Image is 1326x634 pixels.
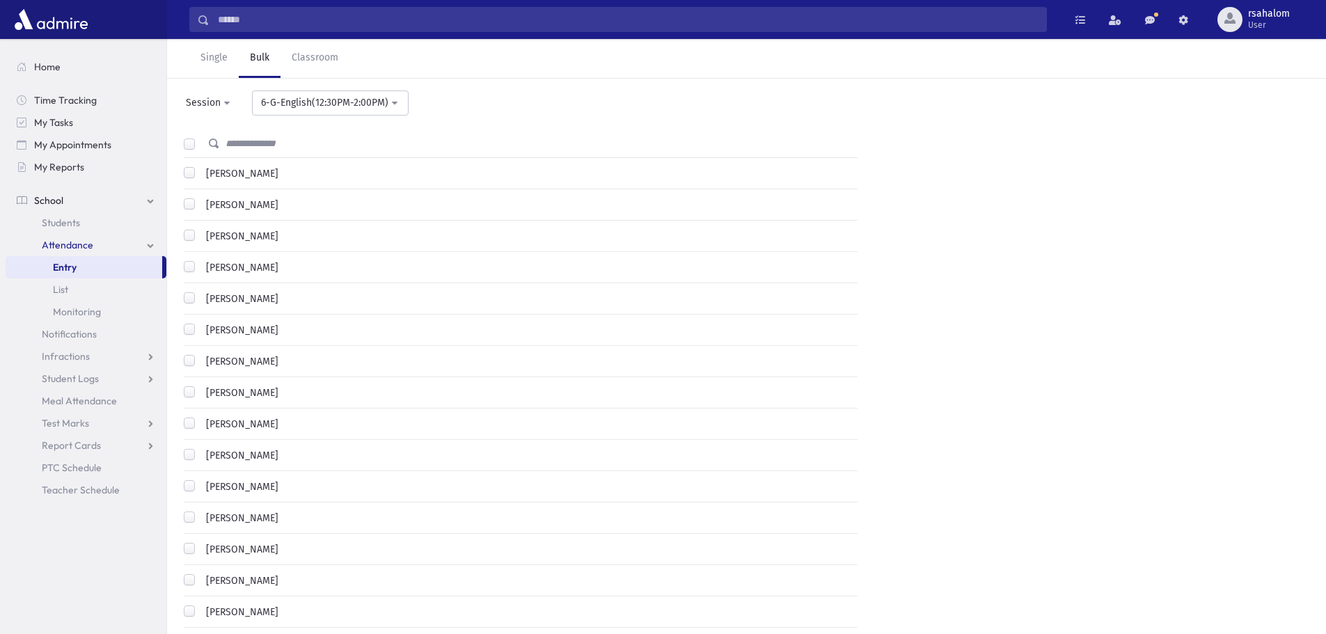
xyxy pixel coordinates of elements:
span: My Appointments [34,138,111,151]
a: Single [189,39,239,78]
span: Home [34,61,61,73]
a: School [6,189,166,212]
a: My Appointments [6,134,166,156]
span: List [53,283,68,296]
span: Notifications [42,328,97,340]
span: Monitoring [53,306,101,318]
button: Session [177,90,241,116]
a: PTC Schedule [6,457,166,479]
a: Infractions [6,345,166,367]
a: Test Marks [6,412,166,434]
a: Report Cards [6,434,166,457]
span: Entry [53,261,77,274]
label: [PERSON_NAME] [200,417,278,431]
span: rsahalom [1248,8,1290,19]
span: Infractions [42,350,90,363]
a: Entry [6,256,162,278]
a: Time Tracking [6,89,166,111]
a: List [6,278,166,301]
a: Monitoring [6,301,166,323]
input: Search [210,7,1046,32]
a: My Reports [6,156,166,178]
label: [PERSON_NAME] [200,605,278,619]
div: 6-G-English(12:30PM-2:00PM) [261,95,388,110]
label: [PERSON_NAME] [200,511,278,525]
a: My Tasks [6,111,166,134]
label: [PERSON_NAME] [200,166,278,181]
span: Attendance [42,239,93,251]
span: Meal Attendance [42,395,117,407]
label: [PERSON_NAME] [200,448,278,463]
span: School [34,194,63,207]
a: Teacher Schedule [6,479,166,501]
span: Report Cards [42,439,101,452]
label: [PERSON_NAME] [200,198,278,212]
label: [PERSON_NAME] [200,323,278,338]
span: PTC Schedule [42,461,102,474]
label: [PERSON_NAME] [200,480,278,494]
label: [PERSON_NAME] [200,292,278,306]
span: Students [42,216,80,229]
span: Test Marks [42,417,89,429]
a: Bulk [239,39,281,78]
label: [PERSON_NAME] [200,229,278,244]
label: [PERSON_NAME] [200,354,278,369]
a: Attendance [6,234,166,256]
span: My Reports [34,161,84,173]
a: Meal Attendance [6,390,166,412]
span: User [1248,19,1290,31]
label: [PERSON_NAME] [200,386,278,400]
label: [PERSON_NAME] [200,260,278,275]
label: [PERSON_NAME] [200,573,278,588]
a: Notifications [6,323,166,345]
a: Home [6,56,166,78]
a: Student Logs [6,367,166,390]
a: Students [6,212,166,234]
span: My Tasks [34,116,73,129]
a: Classroom [281,39,349,78]
span: Teacher Schedule [42,484,120,496]
div: Session [186,95,221,110]
span: Time Tracking [34,94,97,106]
label: [PERSON_NAME] [200,542,278,557]
img: AdmirePro [11,6,91,33]
button: 6-G-English(12:30PM-2:00PM) [252,90,409,116]
span: Student Logs [42,372,99,385]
